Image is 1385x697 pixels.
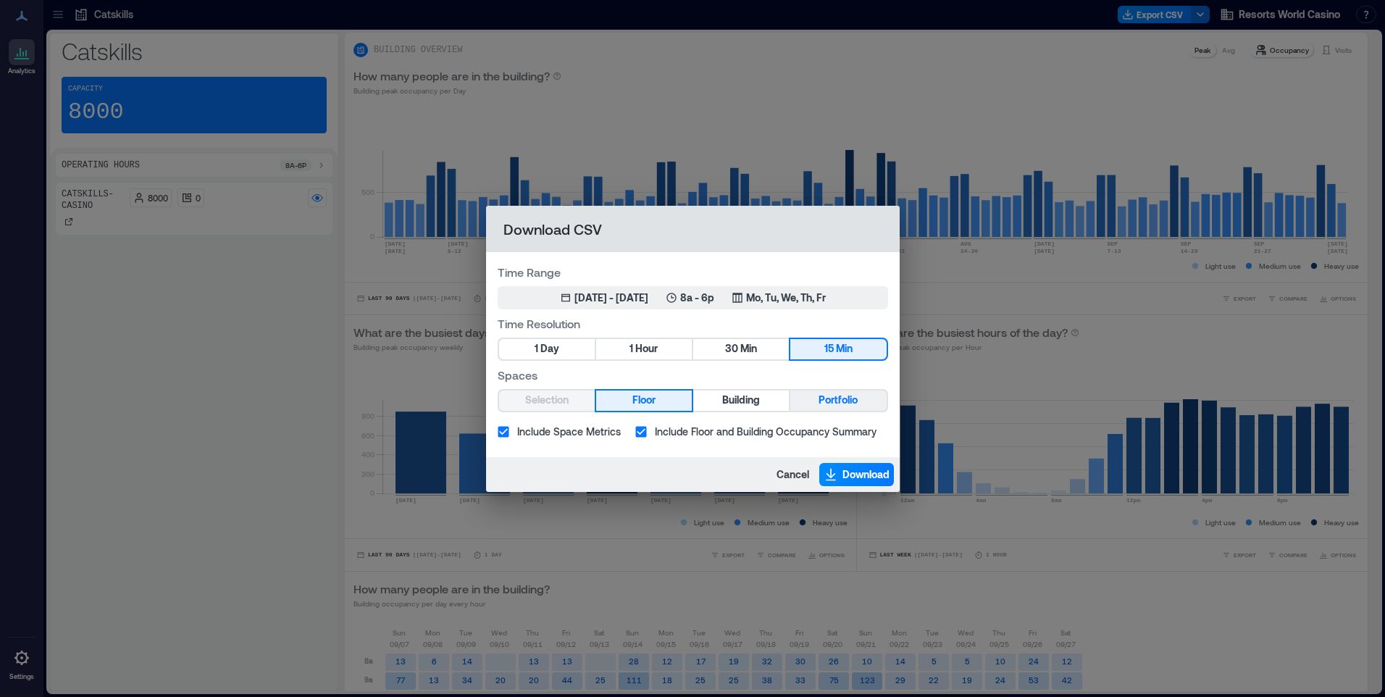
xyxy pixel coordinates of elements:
[819,391,858,409] span: Portfolio
[777,467,809,482] span: Cancel
[722,391,760,409] span: Building
[725,340,738,358] span: 30
[499,339,595,359] button: 1 Day
[842,467,890,482] span: Download
[693,391,789,411] button: Building
[790,339,886,359] button: 15 Min
[486,206,900,252] h2: Download CSV
[819,463,894,486] button: Download
[596,339,692,359] button: 1 Hour
[790,391,886,411] button: Portfolio
[574,291,648,305] div: [DATE] - [DATE]
[693,339,789,359] button: 30 Min
[680,291,714,305] p: 8a - 6p
[632,391,656,409] span: Floor
[740,340,757,358] span: Min
[772,463,813,486] button: Cancel
[535,340,538,358] span: 1
[836,340,853,358] span: Min
[517,424,621,439] span: Include Space Metrics
[498,315,888,332] label: Time Resolution
[824,340,834,358] span: 15
[498,286,888,309] button: [DATE] - [DATE]8a - 6pMo, Tu, We, Th, Fr
[746,291,826,305] p: Mo, Tu, We, Th, Fr
[655,424,876,439] span: Include Floor and Building Occupancy Summary
[498,264,888,280] label: Time Range
[498,367,888,383] label: Spaces
[540,340,559,358] span: Day
[596,391,692,411] button: Floor
[635,340,658,358] span: Hour
[629,340,633,358] span: 1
